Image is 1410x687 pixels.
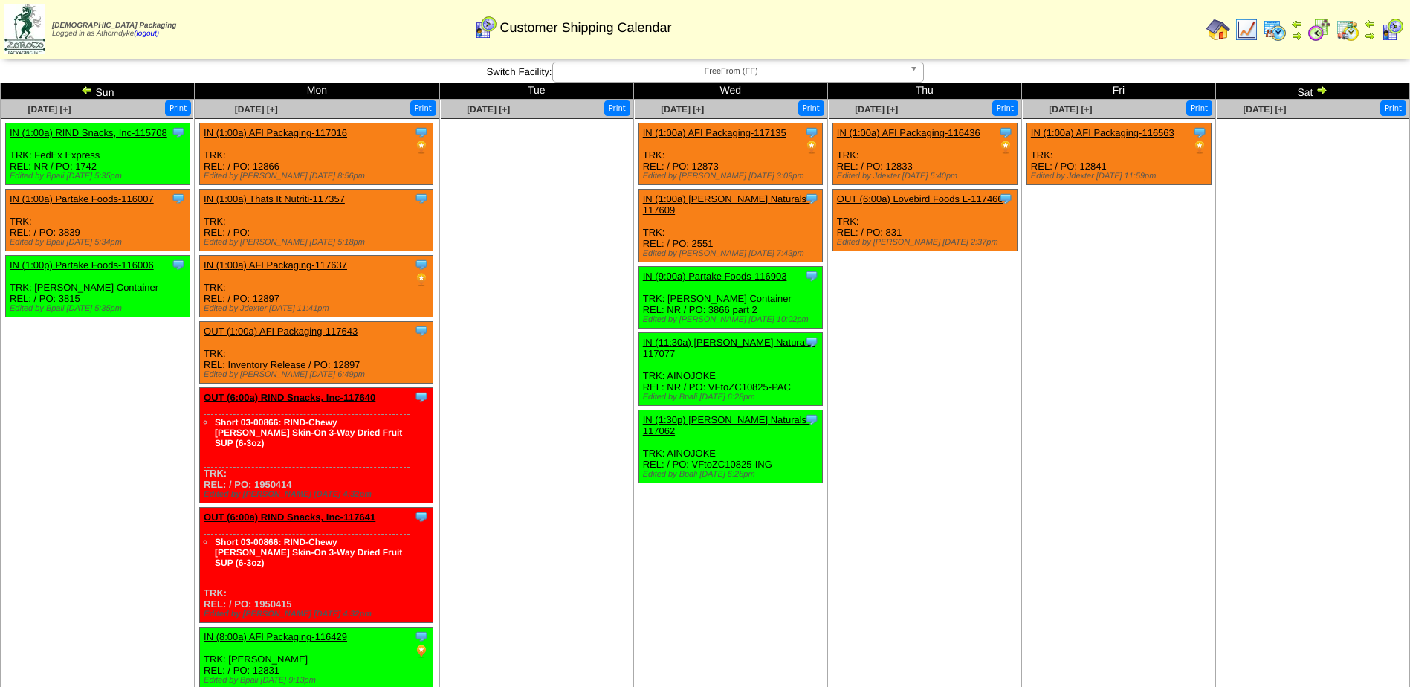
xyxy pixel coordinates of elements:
img: Tooltip [998,125,1013,140]
div: Edited by [PERSON_NAME] [DATE] 2:37pm [837,238,1017,247]
div: Edited by Bpali [DATE] 5:35pm [10,304,190,313]
a: [DATE] [+] [1049,104,1092,115]
img: Tooltip [998,191,1013,206]
td: Thu [827,83,1021,100]
div: Edited by [PERSON_NAME] [DATE] 6:49pm [204,370,433,379]
img: arrowright.gif [1316,84,1327,96]
div: TRK: REL: / PO: 2551 [638,190,823,262]
div: Edited by Bpali [DATE] 5:34pm [10,238,190,247]
button: Print [604,100,630,116]
a: IN (11:30a) [PERSON_NAME] Naturals-117077 [643,337,815,359]
a: IN (9:00a) Partake Foods-116903 [643,271,787,282]
div: TRK: REL: / PO: 1950414 [200,388,433,503]
div: Edited by Bpali [DATE] 6:28pm [643,470,823,479]
a: IN (1:00a) Partake Foods-116007 [10,193,154,204]
img: calendarblend.gif [1307,18,1331,42]
img: calendarinout.gif [1336,18,1359,42]
img: Tooltip [414,629,429,644]
div: TRK: REL: / PO: 831 [832,190,1017,251]
a: IN (1:00a) RIND Snacks, Inc-115708 [10,127,167,138]
img: Tooltip [414,191,429,206]
div: TRK: REL: Inventory Release / PO: 12897 [200,322,433,384]
a: [DATE] [+] [1243,104,1286,115]
img: home.gif [1206,18,1230,42]
a: (logout) [134,30,159,38]
span: [DEMOGRAPHIC_DATA] Packaging [52,22,176,30]
a: IN (1:00a) AFI Packaging-117016 [204,127,347,138]
img: line_graph.gif [1235,18,1258,42]
div: TRK: AINOJOKE REL: NR / PO: VFtoZC10825-PAC [638,333,823,406]
div: TRK: REL: / PO: 12873 [638,123,823,185]
a: IN (1:30p) [PERSON_NAME] Naturals-117062 [643,414,810,436]
div: TRK: [PERSON_NAME] Container REL: / PO: 3815 [6,256,190,317]
img: calendarcustomer.gif [473,16,497,39]
img: PO [414,140,429,155]
td: Sun [1,83,195,100]
img: Tooltip [804,335,819,349]
div: Edited by [PERSON_NAME] [DATE] 3:09pm [643,172,823,181]
a: Short 03-00866: RIND-Chewy [PERSON_NAME] Skin-On 3-Way Dried Fruit SUP (6-3oz) [215,537,402,568]
a: [DATE] [+] [855,104,898,115]
div: TRK: REL: / PO: 12866 [200,123,433,185]
img: calendarcustomer.gif [1380,18,1404,42]
a: IN (8:00a) AFI Packaging-116429 [204,631,347,642]
td: Mon [195,83,440,100]
div: Edited by Jdexter [DATE] 5:40pm [837,172,1017,181]
a: IN (1:00a) Thats It Nutriti-117357 [204,193,345,204]
div: Edited by Jdexter [DATE] 11:59pm [1031,172,1211,181]
a: [DATE] [+] [235,104,278,115]
div: TRK: REL: / PO: [200,190,433,251]
img: Tooltip [414,257,429,272]
div: TRK: REL: / PO: 3839 [6,190,190,251]
a: IN (1:00a) AFI Packaging-117637 [204,259,347,271]
a: OUT (1:00a) AFI Packaging-117643 [204,326,358,337]
img: Tooltip [804,412,819,427]
div: Edited by Bpali [DATE] 6:28pm [643,393,823,401]
td: Wed [633,83,827,100]
span: Logged in as Athorndyke [52,22,176,38]
div: TRK: REL: / PO: 12833 [832,123,1017,185]
a: IN (1:00a) AFI Packaging-116563 [1031,127,1174,138]
img: Tooltip [414,323,429,338]
img: zoroco-logo-small.webp [4,4,45,54]
img: Tooltip [414,125,429,140]
img: PO [804,140,819,155]
a: OUT (6:00a) Lovebird Foods L-117466 [837,193,1003,204]
img: Tooltip [804,125,819,140]
div: Edited by [PERSON_NAME] [DATE] 8:56pm [204,172,433,181]
img: arrowright.gif [1291,30,1303,42]
td: Tue [439,83,633,100]
a: [DATE] [+] [661,104,704,115]
img: arrowright.gif [1364,30,1376,42]
img: PO [414,644,429,659]
a: OUT (6:00a) RIND Snacks, Inc-117641 [204,512,375,523]
a: Short 03-00866: RIND-Chewy [PERSON_NAME] Skin-On 3-Way Dried Fruit SUP (6-3oz) [215,417,402,448]
button: Print [165,100,191,116]
button: Print [798,100,824,116]
button: Print [1380,100,1406,116]
button: Print [992,100,1018,116]
span: Customer Shipping Calendar [499,20,671,36]
div: Edited by [PERSON_NAME] [DATE] 4:32pm [204,490,433,499]
a: [DATE] [+] [467,104,510,115]
div: Edited by [PERSON_NAME] [DATE] 4:32pm [204,610,433,619]
td: Sat [1215,83,1409,100]
img: Tooltip [171,125,186,140]
img: PO [1192,140,1207,155]
td: Fri [1021,83,1215,100]
a: IN (1:00a) AFI Packaging-117135 [643,127,786,138]
div: Edited by Jdexter [DATE] 11:41pm [204,304,433,313]
a: OUT (6:00a) RIND Snacks, Inc-117640 [204,392,375,403]
img: calendarprod.gif [1263,18,1287,42]
div: TRK: [PERSON_NAME] Container REL: NR / PO: 3866 part 2 [638,267,823,329]
img: Tooltip [804,268,819,283]
img: Tooltip [171,191,186,206]
a: IN (1:00p) Partake Foods-116006 [10,259,154,271]
div: TRK: REL: / PO: 12841 [1026,123,1211,185]
img: arrowleft.gif [81,84,93,96]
